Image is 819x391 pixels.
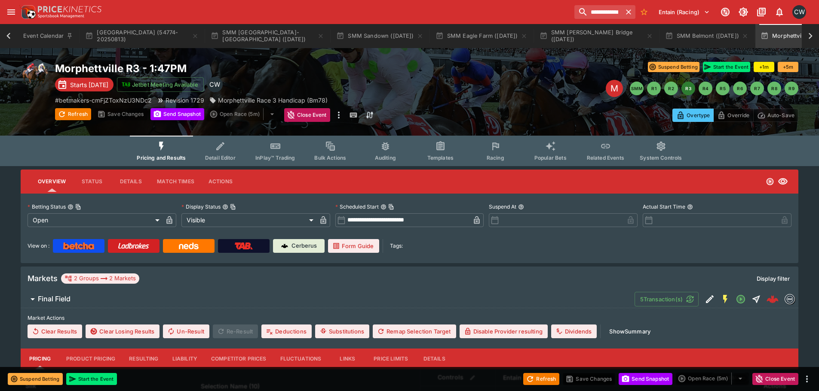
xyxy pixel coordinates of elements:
[750,82,764,95] button: R7
[201,171,240,192] button: Actions
[687,204,693,210] button: Actual Start Time
[335,203,379,210] p: Scheduled Start
[130,136,689,166] div: Event type filters
[38,14,84,18] img: Sportsbook Management
[28,273,58,283] h5: Markets
[643,203,685,210] p: Actual Start Time
[314,155,346,161] span: Bulk Actions
[699,82,712,95] button: R4
[118,242,149,249] img: Ladbrokes
[390,239,403,253] label: Tags:
[207,77,223,92] div: Clint Wallis
[753,109,798,122] button: Auto-Save
[31,171,73,192] button: Overview
[640,155,682,161] span: System Controls
[767,293,779,305] img: logo-cerberus--red.svg
[681,82,695,95] button: R3
[18,24,78,48] button: Event Calendar
[637,5,651,19] button: No Bookmarks
[255,155,295,161] span: InPlay™ Trading
[635,292,699,306] button: 5Transaction(s)
[261,324,312,338] button: Deductions
[375,155,396,161] span: Auditing
[373,324,456,338] button: Remap Selection Target
[64,273,136,284] div: 2 Groups 2 Markets
[222,204,228,210] button: Display StatusCopy To Clipboard
[790,3,809,21] button: Clint Wallis
[766,177,774,186] svg: Open
[630,82,644,95] button: SMM
[772,4,787,20] button: Notifications
[367,349,415,369] button: Price Limits
[630,82,798,95] nav: pagination navigation
[55,108,91,120] button: Refresh
[664,82,678,95] button: R2
[66,373,117,385] button: Start the Event
[67,204,74,210] button: Betting StatusCopy To Clipboard
[487,155,504,161] span: Racing
[736,294,746,304] svg: Open
[687,111,710,120] p: Overtype
[273,349,328,369] button: Fluctuations
[660,24,754,48] button: SMM Belmont ([DATE])
[767,82,781,95] button: R8
[460,324,548,338] button: Disable Provider resulting
[122,80,130,89] img: jetbet-logo.svg
[415,349,454,369] button: Details
[752,272,795,285] button: Display filter
[785,294,794,304] img: betmakers
[166,96,204,105] p: Revision 1729
[218,96,328,105] p: Morphettville Race 3 Handicap (Bm78)
[727,111,749,120] p: Override
[748,291,764,307] button: Straight
[754,62,774,72] button: +1m
[181,213,316,227] div: Visible
[716,82,730,95] button: R5
[785,82,798,95] button: R9
[778,62,798,72] button: +5m
[21,349,59,369] button: Pricing
[574,5,622,19] input: search
[328,349,367,369] button: Links
[778,176,788,187] svg: Visible
[73,171,111,192] button: Status
[230,204,236,210] button: Copy To Clipboard
[767,293,779,305] div: de388cb6-16eb-45d4-a185-5adc112c2056
[19,3,36,21] img: PriceKinetics Logo
[75,204,81,210] button: Copy To Clipboard
[587,155,624,161] span: Related Events
[331,24,428,48] button: SMM Sandown ([DATE])
[619,373,672,385] button: Send Snapshot
[21,62,48,89] img: horse_racing.png
[388,204,394,210] button: Copy To Clipboard
[122,349,165,369] button: Resulting
[63,242,94,249] img: Betcha
[28,324,82,338] button: Clear Results
[281,242,288,249] img: Cerberus
[534,155,567,161] span: Popular Bets
[137,155,186,161] span: Pricing and Results
[55,96,152,105] p: Copy To Clipboard
[523,373,559,385] button: Refresh
[430,24,533,48] button: SMM Eagle Farm ([DATE])
[672,109,714,122] button: Overtype
[28,239,49,253] label: View on :
[427,155,454,161] span: Templates
[163,324,209,338] button: Un-Result
[702,291,718,307] button: Edit Detail
[166,349,204,369] button: Liability
[117,77,204,92] button: Jetbet Meeting Available
[606,80,623,97] div: Edit Meeting
[648,62,699,72] button: Suspend Betting
[38,6,101,12] img: PriceKinetics
[785,294,795,304] div: betmakers
[284,108,330,122] button: Close Event
[380,204,386,210] button: Scheduled StartCopy To Clipboard
[764,291,781,308] a: de388cb6-16eb-45d4-a185-5adc112c2056
[206,24,329,48] button: SMM [GEOGRAPHIC_DATA]-[GEOGRAPHIC_DATA] ([DATE])
[235,242,253,249] img: TabNZ
[55,62,427,75] h2: Copy To Clipboard
[752,373,798,385] button: Close Event
[291,242,317,250] p: Cerberus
